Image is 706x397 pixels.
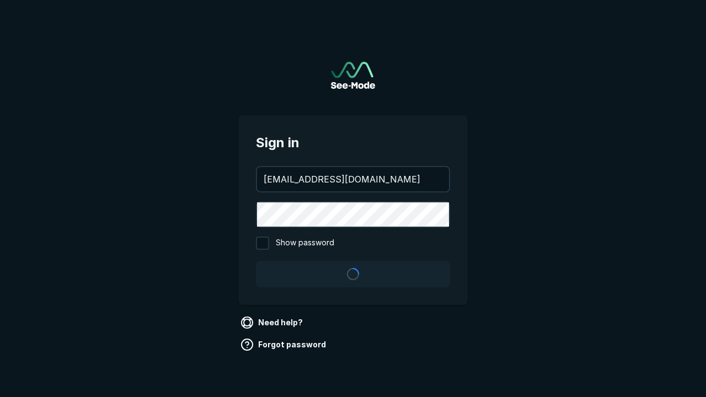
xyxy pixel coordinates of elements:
span: Sign in [256,133,450,153]
a: Forgot password [238,336,330,353]
a: Go to sign in [331,62,375,89]
a: Need help? [238,314,307,331]
span: Show password [276,237,334,250]
input: your@email.com [257,167,449,191]
img: See-Mode Logo [331,62,375,89]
